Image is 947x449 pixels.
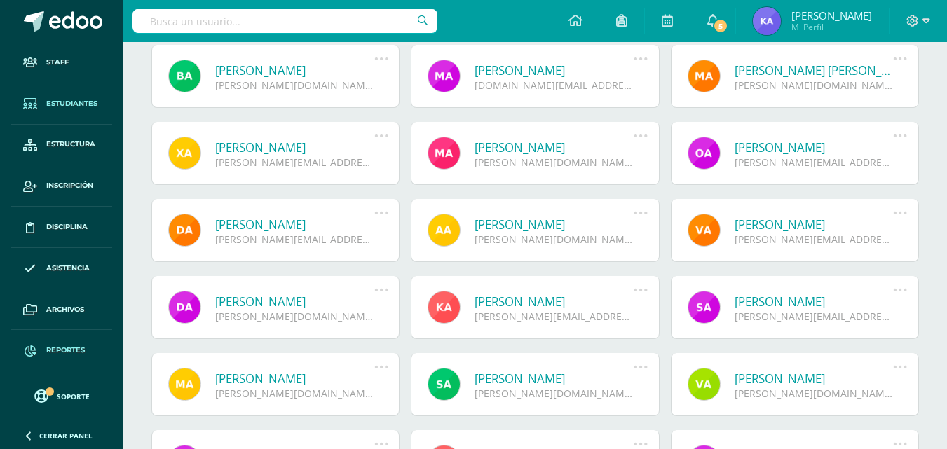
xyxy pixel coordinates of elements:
div: [PERSON_NAME][DOMAIN_NAME][EMAIL_ADDRESS][DOMAIN_NAME] [475,387,634,400]
a: [PERSON_NAME] [215,216,374,233]
a: Estructura [11,125,112,166]
a: [PERSON_NAME] [215,139,374,156]
a: [PERSON_NAME] [215,293,374,310]
div: [PERSON_NAME][DOMAIN_NAME][EMAIL_ADDRESS][DOMAIN_NAME] [475,233,634,246]
span: Estudiantes [46,98,97,109]
div: [PERSON_NAME][EMAIL_ADDRESS][DOMAIN_NAME] [735,310,894,323]
div: [PERSON_NAME][EMAIL_ADDRESS][DOMAIN_NAME] [735,156,894,169]
div: [PERSON_NAME][EMAIL_ADDRESS][DOMAIN_NAME] [735,233,894,246]
input: Busca un usuario... [132,9,437,33]
a: Inscripción [11,165,112,207]
a: [PERSON_NAME] [215,62,374,78]
span: [PERSON_NAME] [791,8,872,22]
div: [PERSON_NAME][DOMAIN_NAME][EMAIL_ADDRESS][DOMAIN_NAME] [735,387,894,400]
a: [PERSON_NAME] [215,371,374,387]
a: [PERSON_NAME] [735,139,894,156]
a: Staff [11,42,112,83]
div: [PERSON_NAME][EMAIL_ADDRESS][DOMAIN_NAME] [215,233,374,246]
a: [PERSON_NAME] [475,293,634,310]
span: 5 [713,18,728,34]
div: [PERSON_NAME][EMAIL_ADDRESS][DOMAIN_NAME] [475,310,634,323]
div: [DOMAIN_NAME][EMAIL_ADDRESS][DOMAIN_NAME] [475,78,634,92]
a: [PERSON_NAME] [735,293,894,310]
span: Reportes [46,345,85,356]
span: Estructura [46,139,95,150]
span: Staff [46,57,69,68]
a: [PERSON_NAME] [475,139,634,156]
div: [PERSON_NAME][DOMAIN_NAME][EMAIL_ADDRESS][DOMAIN_NAME] [215,78,374,92]
div: [PERSON_NAME][DOMAIN_NAME][EMAIL_ADDRESS][DOMAIN_NAME] [215,310,374,323]
a: [PERSON_NAME] [475,371,634,387]
div: [PERSON_NAME][DOMAIN_NAME][EMAIL_ADDRESS][DOMAIN_NAME] [735,78,894,92]
a: [PERSON_NAME] [475,62,634,78]
div: [PERSON_NAME][DOMAIN_NAME][EMAIL_ADDRESS][DOMAIN_NAME] [475,156,634,169]
a: Asistencia [11,248,112,289]
a: [PERSON_NAME] [735,371,894,387]
span: Disciplina [46,221,88,233]
img: 519d614acbf891c95c6aaddab0d90d84.png [753,7,781,35]
a: Estudiantes [11,83,112,125]
a: [PERSON_NAME] [PERSON_NAME] [735,62,894,78]
a: Reportes [11,330,112,371]
a: Disciplina [11,207,112,248]
span: Mi Perfil [791,21,872,33]
span: Asistencia [46,263,90,274]
a: Soporte [17,386,107,405]
span: Cerrar panel [39,431,93,441]
span: Soporte [57,392,90,401]
a: [PERSON_NAME] [735,216,894,233]
div: [PERSON_NAME][DOMAIN_NAME][EMAIL_ADDRESS][DOMAIN_NAME] [215,387,374,400]
div: [PERSON_NAME][EMAIL_ADDRESS][DOMAIN_NAME] [215,156,374,169]
span: Archivos [46,304,84,315]
a: [PERSON_NAME] [475,216,634,233]
a: Archivos [11,289,112,331]
span: Inscripción [46,180,93,191]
